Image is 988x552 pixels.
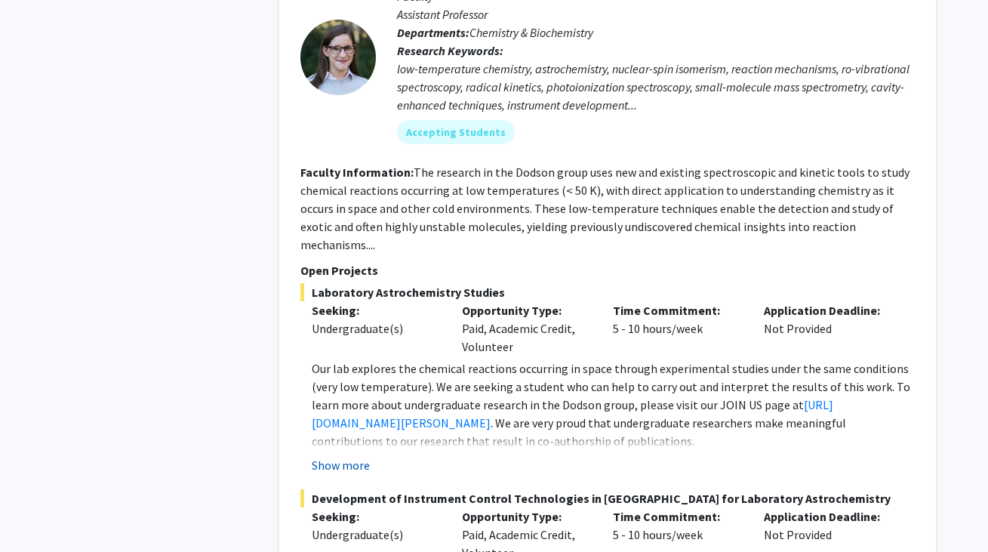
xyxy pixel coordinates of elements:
[613,301,741,319] p: Time Commitment:
[397,43,503,58] b: Research Keywords:
[397,25,469,40] b: Departments:
[469,25,593,40] span: Chemistry & Biochemistry
[11,484,64,541] iframe: Chat
[312,319,440,338] div: Undergraduate(s)
[312,526,440,544] div: Undergraduate(s)
[312,301,440,319] p: Seeking:
[312,359,915,450] p: Our lab explores the chemical reactions occurring in space through experimental studies under the...
[764,301,892,319] p: Application Deadline:
[312,507,440,526] p: Seeking:
[397,5,915,23] p: Assistant Professor
[300,165,910,252] fg-read-more: The research in the Dodson group uses new and existing spectroscopic and kinetic tools to study c...
[300,165,414,180] b: Faculty Information:
[397,120,515,144] mat-chip: Accepting Students
[451,301,602,356] div: Paid, Academic Credit, Volunteer
[613,507,741,526] p: Time Commitment:
[397,60,915,114] div: low-temperature chemistry, astrochemistry, nuclear-spin isomerism, reaction mechanisms, ro-vibrat...
[764,507,892,526] p: Application Deadline:
[753,301,903,356] div: Not Provided
[462,301,590,319] p: Opportunity Type:
[300,489,915,507] span: Development of Instrument Control Technologies in [GEOGRAPHIC_DATA] for Laboratory Astrochemistry
[300,283,915,301] span: Laboratory Astrochemistry Studies
[312,456,370,474] button: Show more
[300,261,915,279] p: Open Projects
[462,507,590,526] p: Opportunity Type:
[602,301,753,356] div: 5 - 10 hours/week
